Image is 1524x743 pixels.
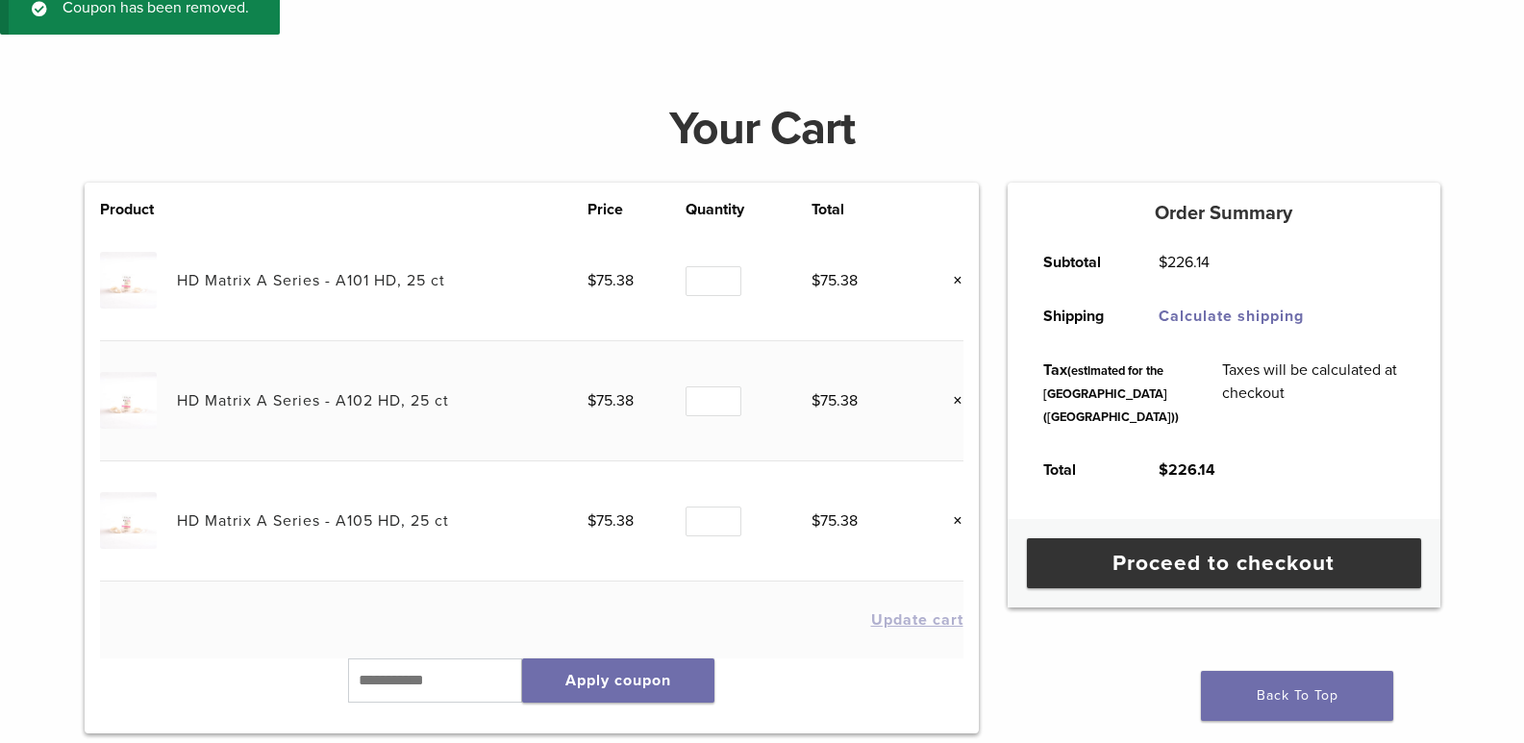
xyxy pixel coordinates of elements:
[522,658,714,703] button: Apply coupon
[871,612,963,628] button: Update cart
[1159,460,1168,480] span: $
[1022,343,1201,443] th: Tax
[70,106,1455,152] h1: Your Cart
[1008,202,1440,225] h5: Order Summary
[1159,253,1167,272] span: $
[686,198,811,221] th: Quantity
[1027,538,1421,588] a: Proceed to checkout
[812,511,820,531] span: $
[812,198,911,221] th: Total
[587,391,634,410] bdi: 75.38
[177,511,449,531] a: HD Matrix A Series - A105 HD, 25 ct
[938,268,963,293] a: Remove this item
[100,492,157,549] img: HD Matrix A Series - A105 HD, 25 ct
[812,271,820,290] span: $
[1043,363,1179,425] small: (estimated for the [GEOGRAPHIC_DATA] ([GEOGRAPHIC_DATA]))
[938,388,963,413] a: Remove this item
[812,391,820,410] span: $
[1022,289,1137,343] th: Shipping
[1022,235,1137,289] th: Subtotal
[587,391,596,410] span: $
[1201,671,1393,721] a: Back To Top
[587,271,634,290] bdi: 75.38
[587,271,596,290] span: $
[1201,343,1426,443] td: Taxes will be calculated at checkout
[1159,307,1304,326] a: Calculate shipping
[100,198,177,221] th: Product
[177,391,449,410] a: HD Matrix A Series - A102 HD, 25 ct
[812,271,858,290] bdi: 75.38
[100,252,157,309] img: HD Matrix A Series - A101 HD, 25 ct
[938,508,963,533] a: Remove this item
[587,511,596,531] span: $
[1022,443,1137,497] th: Total
[1159,253,1210,272] bdi: 226.14
[587,511,634,531] bdi: 75.38
[100,372,157,429] img: HD Matrix A Series - A102 HD, 25 ct
[587,198,687,221] th: Price
[1159,460,1215,480] bdi: 226.14
[177,271,445,290] a: HD Matrix A Series - A101 HD, 25 ct
[812,391,858,410] bdi: 75.38
[812,511,858,531] bdi: 75.38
